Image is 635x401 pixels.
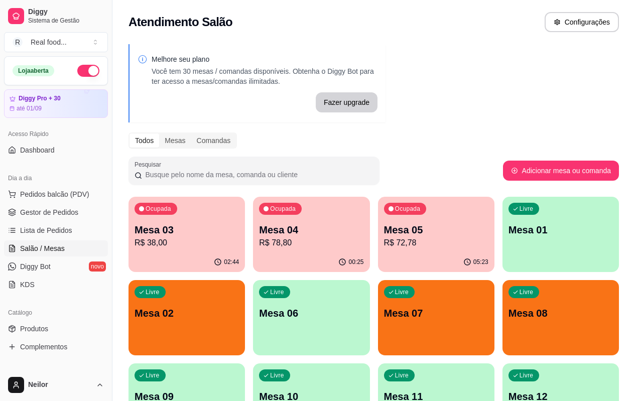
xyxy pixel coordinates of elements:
button: Fazer upgrade [316,92,377,112]
p: 02:44 [224,258,239,266]
span: Gestor de Pedidos [20,207,78,217]
p: Mesa 07 [384,306,488,320]
p: Mesa 05 [384,223,488,237]
div: Catálogo [4,305,108,321]
a: KDS [4,277,108,293]
a: Diggy Botnovo [4,258,108,275]
div: Real food ... [31,37,67,47]
p: Melhore seu plano [152,54,377,64]
p: 05:23 [473,258,488,266]
span: Complementos [20,342,67,352]
button: Configurações [545,12,619,32]
p: Livre [270,371,284,379]
span: R [13,37,23,47]
p: Livre [520,205,534,213]
a: Salão / Mesas [4,240,108,256]
span: Sistema de Gestão [28,17,104,25]
p: Livre [520,371,534,379]
button: OcupadaMesa 03R$ 38,0002:44 [129,197,245,272]
button: LivreMesa 01 [502,197,619,272]
button: Adicionar mesa ou comanda [503,161,619,181]
button: Pedidos balcão (PDV) [4,186,108,202]
div: Comandas [191,133,236,148]
p: Mesa 01 [509,223,613,237]
label: Pesquisar [135,160,165,169]
p: Mesa 03 [135,223,239,237]
span: KDS [20,280,35,290]
div: Acesso Rápido [4,126,108,142]
a: Lista de Pedidos [4,222,108,238]
span: Neilor [28,380,92,389]
button: OcupadaMesa 04R$ 78,8000:25 [253,197,369,272]
div: Loja aberta [13,65,54,76]
span: Lista de Pedidos [20,225,72,235]
div: Mesas [159,133,191,148]
a: Gestor de Pedidos [4,204,108,220]
p: R$ 38,00 [135,237,239,249]
span: Dashboard [20,145,55,155]
a: Complementos [4,339,108,355]
p: Mesa 04 [259,223,363,237]
p: Mesa 08 [509,306,613,320]
button: OcupadaMesa 05R$ 72,7805:23 [378,197,494,272]
p: Mesa 06 [259,306,363,320]
button: LivreMesa 02 [129,280,245,355]
button: Neilor [4,373,108,397]
p: R$ 78,80 [259,237,363,249]
article: até 01/09 [17,104,42,112]
button: Alterar Status [77,65,99,77]
button: LivreMesa 08 [502,280,619,355]
p: R$ 72,78 [384,237,488,249]
div: Dia a dia [4,170,108,186]
p: Você tem 30 mesas / comandas disponíveis. Obtenha o Diggy Bot para ter acesso a mesas/comandas il... [152,66,377,86]
button: LivreMesa 06 [253,280,369,355]
span: Salão / Mesas [20,243,65,253]
input: Pesquisar [142,170,373,180]
p: Livre [146,288,160,296]
p: Ocupada [146,205,171,213]
a: DiggySistema de Gestão [4,4,108,28]
span: Diggy [28,8,104,17]
p: Mesa 02 [135,306,239,320]
article: Diggy Pro + 30 [19,95,61,102]
p: Livre [395,288,409,296]
p: Livre [395,371,409,379]
p: Livre [146,371,160,379]
p: Livre [520,288,534,296]
p: 00:25 [348,258,363,266]
a: Diggy Pro + 30até 01/09 [4,89,108,118]
div: Todos [130,133,159,148]
button: LivreMesa 07 [378,280,494,355]
span: Diggy Bot [20,261,51,272]
p: Ocupada [395,205,421,213]
h2: Atendimento Salão [129,14,232,30]
p: Ocupada [270,205,296,213]
span: Produtos [20,324,48,334]
span: Pedidos balcão (PDV) [20,189,89,199]
button: Select a team [4,32,108,52]
p: Livre [270,288,284,296]
a: Dashboard [4,142,108,158]
a: Produtos [4,321,108,337]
